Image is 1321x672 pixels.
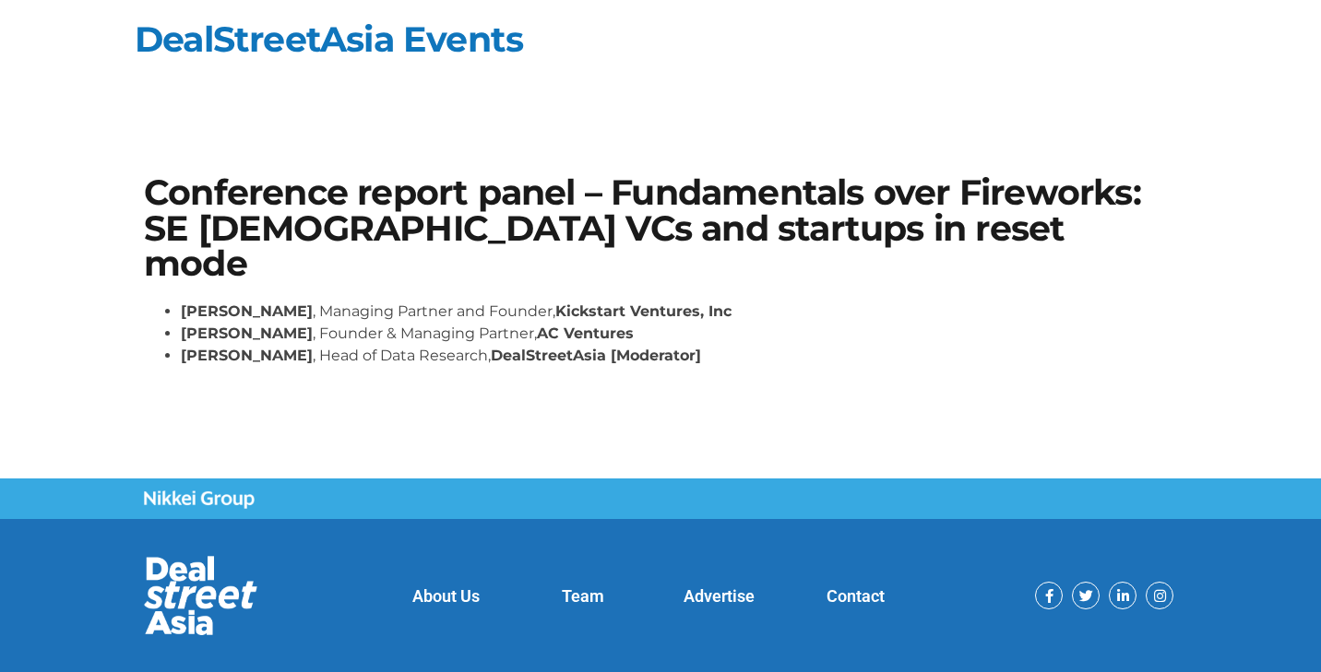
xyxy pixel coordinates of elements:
[537,324,634,342] strong: AC Ventures
[181,347,313,364] strong: [PERSON_NAME]
[412,586,480,606] a: About Us
[491,347,701,364] strong: DealStreetAsia [Moderator]
[181,301,1177,323] li: , Managing Partner and Founder,
[562,586,604,606] a: Team
[144,490,255,509] img: Nikkei Group
[144,175,1177,281] h1: Conference report panel – Fundamentals over Fireworks: SE [DEMOGRAPHIC_DATA] VCs and startups in ...
[555,302,732,320] strong: Kickstart Ventures, Inc
[181,323,1177,345] li: , Founder & Managing Partner,
[827,586,885,606] a: Contact
[181,324,313,342] strong: [PERSON_NAME]
[684,586,755,606] a: Advertise
[181,345,1177,367] li: , Head of Data Research,
[135,18,523,61] a: DealStreetAsia Events
[181,302,313,320] strong: [PERSON_NAME]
